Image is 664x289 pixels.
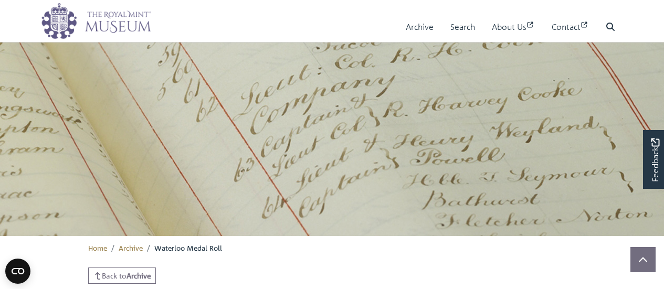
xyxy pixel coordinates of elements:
a: Archive [406,12,434,42]
a: Home [88,243,107,252]
a: Contact [552,12,589,42]
a: Would you like to provide feedback? [643,130,664,189]
a: Search [450,12,475,42]
img: logo_wide.png [41,3,151,39]
a: Archive [119,243,143,252]
a: Back toArchive [88,267,156,284]
span: Waterloo Medal Roll [154,243,222,252]
button: Scroll to top [630,247,656,272]
span: Feedback [649,138,661,181]
button: Open CMP widget [5,259,30,284]
strong: Archive [127,271,151,280]
a: About Us [492,12,535,42]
